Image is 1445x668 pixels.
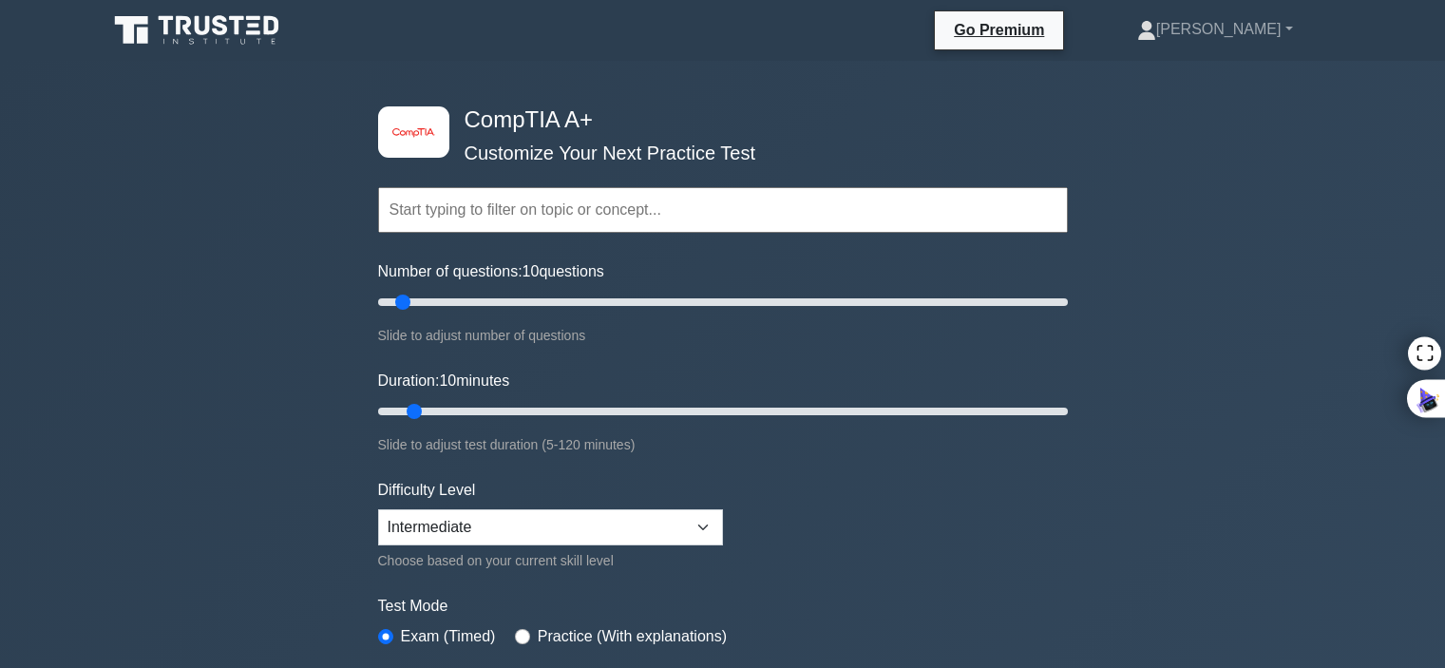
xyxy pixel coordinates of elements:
[457,106,975,134] h4: CompTIA A+
[538,625,727,648] label: Practice (With explanations)
[378,595,1068,618] label: Test Mode
[942,18,1055,42] a: Go Premium
[378,479,476,502] label: Difficulty Level
[378,370,510,392] label: Duration: minutes
[378,549,723,572] div: Choose based on your current skill level
[378,187,1068,233] input: Start typing to filter on topic or concept...
[1092,10,1339,48] a: [PERSON_NAME]
[378,433,1068,456] div: Slide to adjust test duration (5-120 minutes)
[401,625,496,648] label: Exam (Timed)
[439,372,456,389] span: 10
[378,260,604,283] label: Number of questions: questions
[523,263,540,279] span: 10
[378,324,1068,347] div: Slide to adjust number of questions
